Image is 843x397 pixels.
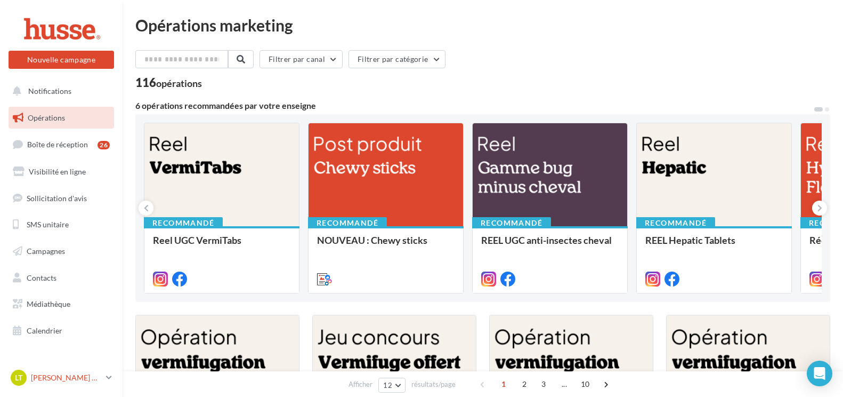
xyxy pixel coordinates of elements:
[28,113,65,122] span: Opérations
[135,17,830,33] div: Opérations marketing
[156,78,202,88] div: opérations
[27,299,70,308] span: Médiathèque
[6,107,116,129] a: Opérations
[27,193,87,202] span: Sollicitation d'avis
[27,140,88,149] span: Boîte de réception
[6,133,116,156] a: Boîte de réception26
[9,51,114,69] button: Nouvelle campagne
[27,220,69,229] span: SMS unitaire
[308,217,387,229] div: Recommandé
[807,361,832,386] div: Open Intercom Messenger
[516,376,533,393] span: 2
[27,326,62,335] span: Calendrier
[6,240,116,263] a: Campagnes
[29,167,86,176] span: Visibilité en ligne
[6,267,116,289] a: Contacts
[135,77,202,89] div: 116
[6,161,116,183] a: Visibilité en ligne
[27,273,56,282] span: Contacts
[98,141,110,149] div: 26
[495,376,512,393] span: 1
[27,247,65,256] span: Campagnes
[6,320,116,342] a: Calendrier
[348,50,445,68] button: Filtrer par catégorie
[317,235,455,256] div: NOUVEAU : Chewy sticks
[383,381,392,390] span: 12
[472,217,551,229] div: Recommandé
[645,235,783,256] div: REEL Hepatic Tablets
[556,376,573,393] span: ...
[378,378,406,393] button: 12
[6,80,112,102] button: Notifications
[411,379,456,390] span: résultats/page
[6,293,116,315] a: Médiathèque
[28,86,71,96] span: Notifications
[6,213,116,236] a: SMS unitaire
[481,235,619,256] div: REEL UGC anti-insectes cheval
[9,368,114,388] a: Lt [PERSON_NAME] & [PERSON_NAME]
[260,50,343,68] button: Filtrer par canal
[144,217,223,229] div: Recommandé
[153,235,290,256] div: Reel UGC VermiTabs
[348,379,372,390] span: Afficher
[535,376,552,393] span: 3
[577,376,594,393] span: 10
[31,372,102,383] p: [PERSON_NAME] & [PERSON_NAME]
[636,217,715,229] div: Recommandé
[6,187,116,210] a: Sollicitation d'avis
[15,372,22,383] span: Lt
[135,101,813,110] div: 6 opérations recommandées par votre enseigne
